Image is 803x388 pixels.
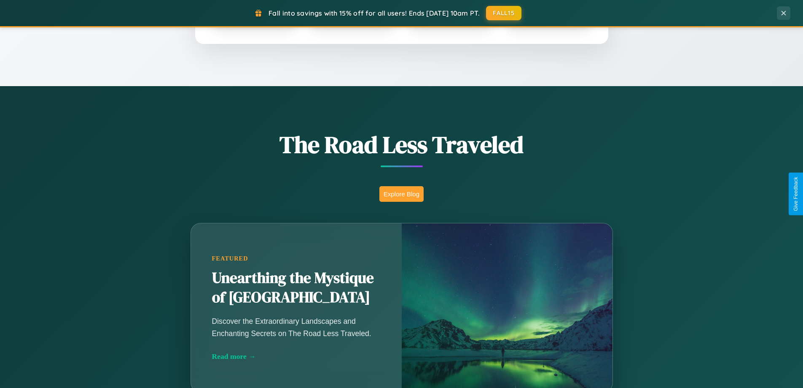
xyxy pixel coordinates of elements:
div: Featured [212,255,381,262]
div: Read more → [212,352,381,361]
button: FALL15 [486,6,521,20]
p: Discover the Extraordinary Landscapes and Enchanting Secrets on The Road Less Traveled. [212,315,381,339]
h2: Unearthing the Mystique of [GEOGRAPHIC_DATA] [212,269,381,307]
button: Explore Blog [379,186,424,202]
h1: The Road Less Traveled [149,128,655,161]
span: Fall into savings with 15% off for all users! Ends [DATE] 10am PT. [269,9,480,17]
div: Give Feedback [793,177,799,211]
